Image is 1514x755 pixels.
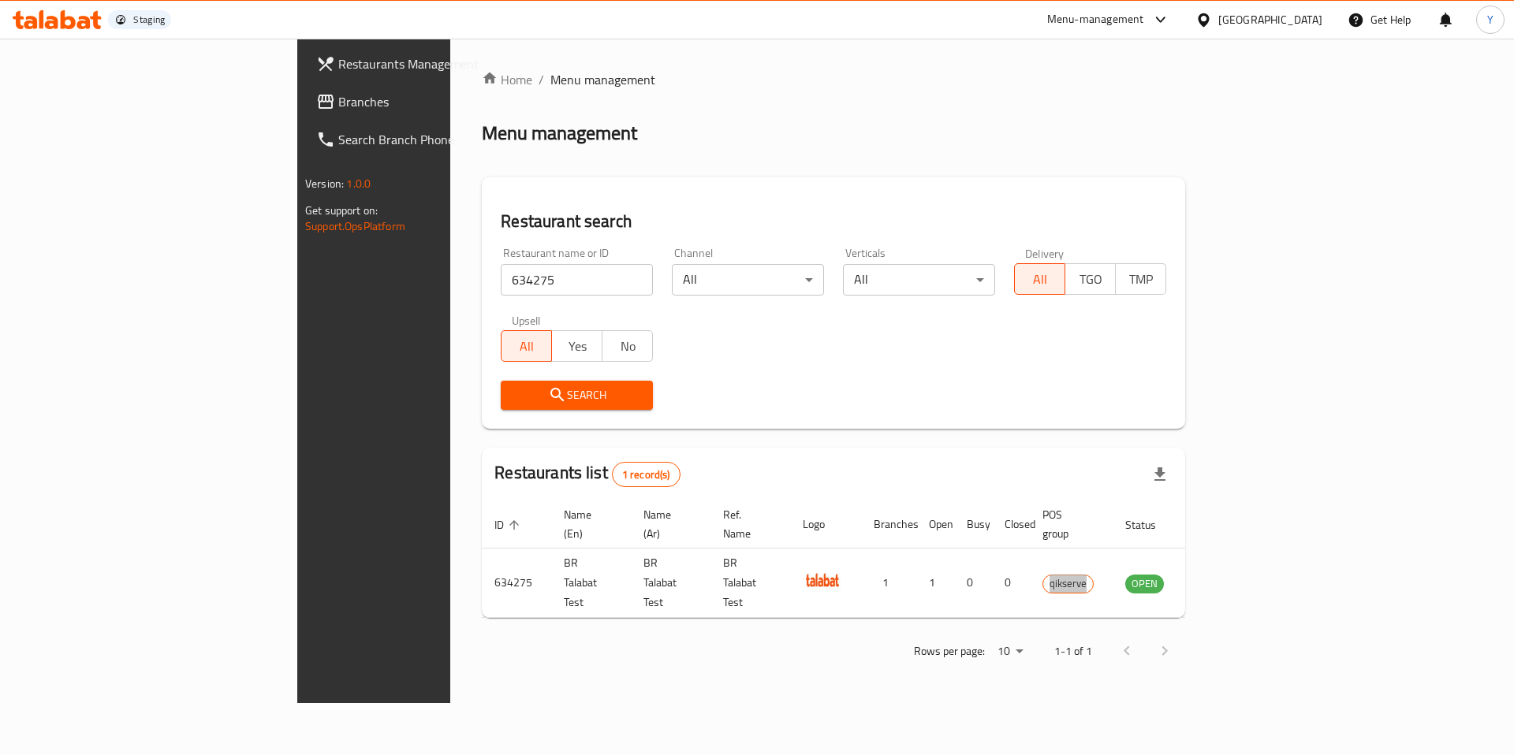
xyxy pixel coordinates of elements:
span: Search [513,385,640,405]
p: Rows per page: [914,642,985,661]
button: Yes [551,330,602,362]
td: BR Talabat Test [710,549,790,618]
div: All [843,264,995,296]
button: All [1014,263,1065,295]
td: BR Talabat Test [551,549,631,618]
div: Staging [133,13,165,26]
h2: Restaurant search [501,210,1166,233]
span: Version: [305,173,344,194]
td: 0 [992,549,1030,618]
div: [GEOGRAPHIC_DATA] [1218,11,1322,28]
th: Branches [861,500,916,549]
p: 1-1 of 1 [1054,642,1092,661]
h2: Restaurants list [494,461,680,487]
td: 1 [916,549,954,618]
span: TMP [1122,268,1160,291]
img: BR Talabat Test [803,560,842,600]
nav: breadcrumb [482,70,1185,89]
span: Get support on: [305,200,378,221]
th: Busy [954,500,992,549]
span: Name (En) [564,505,612,543]
span: Branches [338,92,538,111]
span: All [1021,268,1059,291]
span: Ref. Name [723,505,771,543]
input: Search for restaurant name or ID.. [501,264,653,296]
a: Branches [304,83,550,121]
span: Y [1487,11,1493,28]
span: Status [1125,515,1177,534]
span: No [609,335,647,358]
div: Rows per page: [991,640,1029,664]
button: TMP [1115,263,1166,295]
span: Name (Ar) [643,505,692,543]
span: Menu management [550,70,655,89]
a: Search Branch Phone [304,121,550,158]
button: No [602,330,653,362]
div: Total records count [612,462,681,487]
button: Search [501,381,653,410]
span: POS group [1042,505,1094,543]
div: OPEN [1125,575,1164,593]
span: All [508,335,546,358]
th: Open [916,500,954,549]
span: 1 record(s) [613,467,680,482]
span: Yes [558,335,596,358]
table: enhanced table [482,500,1250,618]
div: All [672,264,824,296]
span: OPEN [1125,575,1164,593]
td: 0 [954,549,992,618]
button: All [501,330,552,362]
h2: Menu management [482,121,637,146]
label: Upsell [512,314,541,325]
span: qikserve [1043,575,1093,593]
div: Export file [1141,456,1179,493]
th: Closed [992,500,1030,549]
a: Support.OpsPlatform [305,216,405,236]
td: BR Talabat Test [631,549,710,618]
label: Delivery [1025,247,1065,258]
a: Restaurants Management [304,45,550,83]
th: Logo [790,500,861,549]
span: Restaurants Management [338,54,538,73]
div: Menu-management [1047,10,1144,29]
span: TGO [1072,268,1109,291]
span: 1.0.0 [346,173,371,194]
button: TGO [1065,263,1116,295]
span: ID [494,515,524,534]
span: Search Branch Phone [338,130,538,149]
td: 1 [861,549,916,618]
